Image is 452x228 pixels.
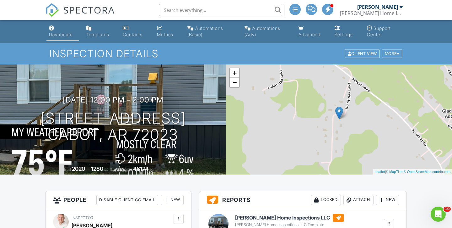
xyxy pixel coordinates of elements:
[86,32,109,37] div: Templates
[235,214,344,222] h6: [PERSON_NAME] Home Inspections LLC
[357,4,398,10] div: [PERSON_NAME]
[154,23,180,41] a: Metrics
[119,167,132,172] span: Lot Size
[72,165,85,172] div: 2020
[311,195,341,205] div: Locked
[296,23,327,41] a: Advanced
[340,10,403,16] div: Ellis Home Inspections LLC
[376,195,399,205] div: New
[382,50,402,58] div: More
[199,191,406,209] h3: Reports
[345,50,380,58] div: Client View
[161,195,184,205] div: New
[367,25,391,37] div: Support Center
[374,170,385,174] a: Leaflet
[72,215,93,220] span: Inspector
[332,23,359,41] a: Settings
[46,23,79,41] a: Dashboard
[344,51,381,56] a: Client View
[63,96,164,104] h3: [DATE] 12:00 pm - 2:00 pm
[343,195,374,205] div: Attach
[235,214,344,228] a: [PERSON_NAME] Home Inspections LLC [PERSON_NAME] Home Inspections LLC Template
[104,167,113,172] span: sq. ft.
[84,23,115,41] a: Templates
[373,169,452,175] div: |
[185,23,237,41] a: Automations (Basic)
[49,32,73,37] div: Dashboard
[404,170,450,174] a: © OpenStreetMap contributors
[187,25,223,37] div: Automations (Basic)
[133,165,148,172] div: 46174
[40,110,186,143] h1: [STREET_ADDRESS] Cabot, AR 72023
[157,32,173,37] div: Metrics
[230,78,239,87] a: Zoom out
[45,3,59,17] img: The Best Home Inspection Software - Spectora
[45,8,115,22] a: SPECTORA
[335,32,353,37] div: Settings
[46,191,191,209] h3: People
[159,4,284,16] input: Search everything...
[64,167,71,172] span: Built
[242,23,291,41] a: Automations (Advanced)
[49,48,403,59] h1: Inspection Details
[96,195,158,205] div: Disable Client CC Email
[63,3,115,16] span: SPECTORA
[386,170,403,174] a: © MapTiler
[431,207,446,222] iframe: Intercom live chat
[230,68,239,78] a: Zoom in
[299,32,320,37] div: Advanced
[235,222,344,227] div: [PERSON_NAME] Home Inspections LLC Template
[444,207,451,212] span: 10
[120,23,149,41] a: Contacts
[364,23,406,41] a: Support Center
[123,32,143,37] div: Contacts
[91,165,103,172] div: 1280
[149,167,157,172] span: sq.ft.
[245,25,280,37] div: Automations (Adv)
